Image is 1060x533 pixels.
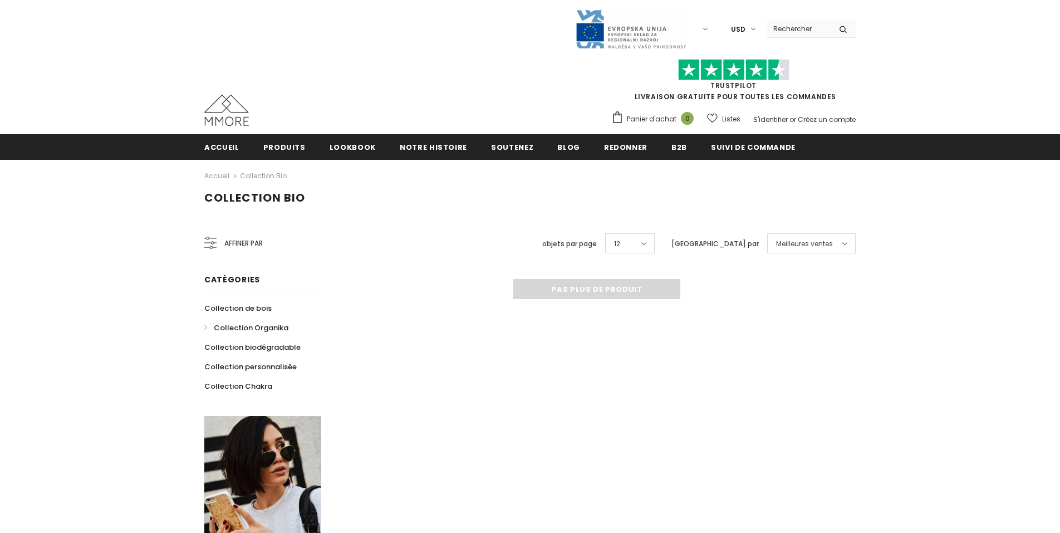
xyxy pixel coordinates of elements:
span: Collection Chakra [204,381,272,392]
a: Collection Chakra [204,376,272,396]
span: Collection Bio [204,190,305,206]
a: Collection Organika [204,318,288,338]
a: TrustPilot [710,81,757,90]
a: Suivi de commande [711,134,796,159]
a: B2B [671,134,687,159]
span: Notre histoire [400,142,467,153]
a: S'identifier [753,115,788,124]
span: Listes [722,114,740,125]
span: Collection personnalisée [204,361,297,372]
a: Collection personnalisée [204,357,297,376]
span: soutenez [491,142,533,153]
a: Javni Razpis [575,24,686,33]
label: objets par page [542,238,597,250]
img: Cas MMORE [204,95,249,126]
label: [GEOGRAPHIC_DATA] par [671,238,759,250]
span: LIVRAISON GRATUITE POUR TOUTES LES COMMANDES [611,64,856,101]
a: Collection biodégradable [204,338,301,357]
span: Produits [263,142,306,153]
a: Collection Bio [240,171,287,180]
span: Collection biodégradable [204,342,301,353]
span: Affiner par [224,237,263,250]
a: Créez un compte [798,115,856,124]
span: B2B [671,142,687,153]
span: Collection de bois [204,303,272,314]
a: Accueil [204,169,229,183]
a: Panier d'achat 0 [611,111,699,128]
span: or [789,115,796,124]
span: 0 [681,112,694,125]
span: Catégories [204,274,260,285]
span: Accueil [204,142,239,153]
a: Blog [557,134,580,159]
a: Lookbook [330,134,376,159]
span: Suivi de commande [711,142,796,153]
a: soutenez [491,134,533,159]
a: Redonner [604,134,647,159]
a: Accueil [204,134,239,159]
span: Panier d'achat [627,114,676,125]
span: Redonner [604,142,647,153]
span: 12 [614,238,620,250]
span: Blog [557,142,580,153]
span: Meilleures ventes [776,238,833,250]
span: USD [731,24,745,35]
a: Listes [707,109,740,129]
img: Faites confiance aux étoiles pilotes [678,59,789,81]
span: Lookbook [330,142,376,153]
span: Collection Organika [214,322,288,333]
a: Notre histoire [400,134,467,159]
img: Javni Razpis [575,9,686,50]
input: Search Site [767,21,831,37]
a: Produits [263,134,306,159]
a: Collection de bois [204,299,272,318]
